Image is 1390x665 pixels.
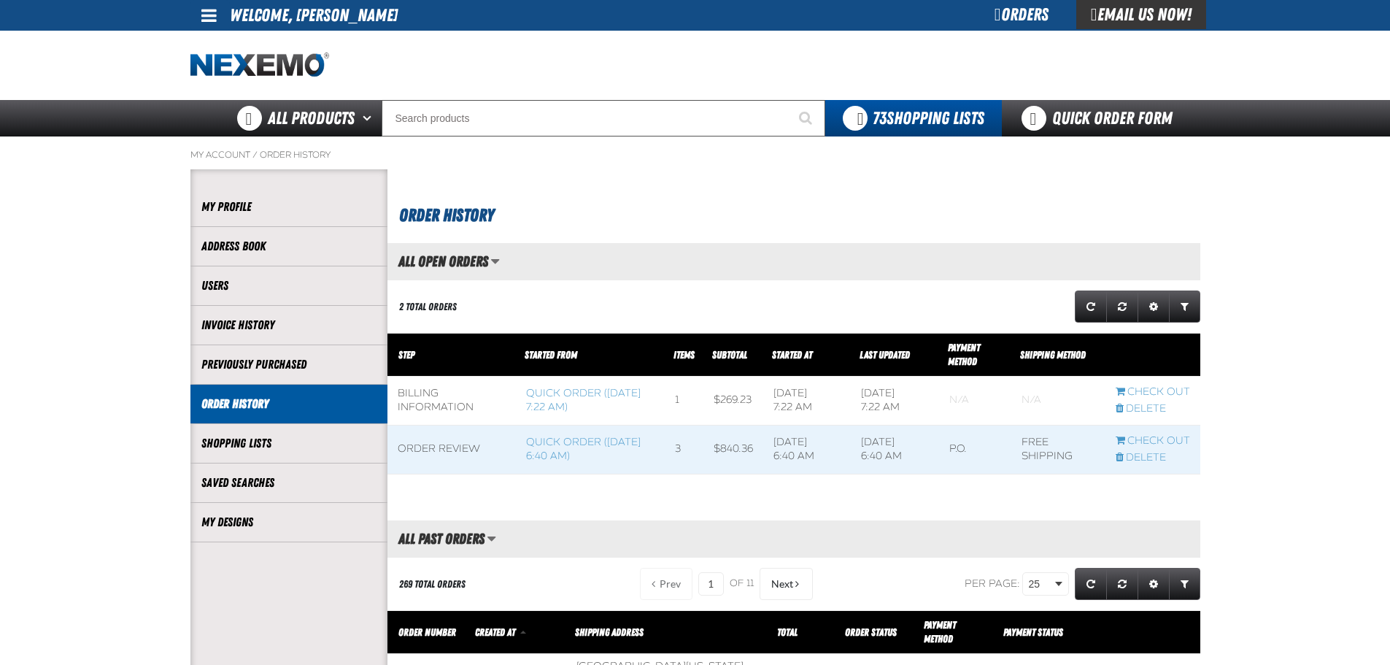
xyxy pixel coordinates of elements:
span: Shipping Address [575,626,644,638]
button: Manage grid views. Current view is All Open Orders [490,249,500,274]
td: [DATE] 7:22 AM [851,377,939,426]
span: / [252,149,258,161]
a: Reset grid action [1106,568,1138,600]
h2: All Open Orders [387,253,488,269]
a: Quick Order Form [1002,100,1200,137]
a: Shopping Lists [201,435,377,452]
span: All Products [268,105,355,131]
div: 269 Total Orders [399,577,466,591]
a: Last Updated [860,349,910,361]
a: My Account [190,149,250,161]
span: Started From [525,349,577,361]
a: Delete checkout started from Quick Order (5/22/2025, 7:22 AM) [1116,402,1190,416]
th: Row actions [1113,611,1200,654]
a: Quick Order ([DATE] 7:22 AM) [526,387,641,413]
a: Refresh grid action [1075,291,1107,323]
div: 2 Total Orders [399,300,457,314]
strong: 73 [873,108,887,128]
a: Expand or Collapse Grid Filters [1169,568,1200,600]
a: Order Status [845,626,897,638]
a: Users [201,277,377,294]
a: Quick Order ([DATE] 6:40 AM) [526,436,641,462]
a: Invoice History [201,317,377,334]
span: Step [398,349,414,361]
td: P.O. [939,425,1012,474]
span: Payment Method [924,619,956,645]
td: [DATE] 6:40 AM [851,425,939,474]
a: Previously Purchased [201,356,377,373]
a: Started At [772,349,812,361]
span: of 11 [730,577,754,591]
a: Subtotal [712,349,747,361]
a: Order History [260,149,331,161]
nav: Breadcrumbs [190,149,1200,161]
button: You have 73 Shopping Lists. Open to view details [825,100,1002,137]
a: Refresh grid action [1075,568,1107,600]
button: Open All Products pages [358,100,382,137]
a: Order Number [398,626,456,638]
span: Payment Status [1003,626,1063,638]
td: [DATE] 7:22 AM [763,377,852,426]
h2: All Past Orders [387,531,484,547]
a: Address Book [201,238,377,255]
td: 3 [665,425,703,474]
span: Shipping Method [1020,349,1086,361]
a: My Designs [201,514,377,531]
div: Order Review [398,442,506,456]
input: Current page number [698,572,724,596]
a: Delete checkout started from Quick Order (6/30/2025, 6:40 AM) [1116,451,1190,465]
input: Search [382,100,825,137]
a: Total [777,626,798,638]
td: [DATE] 6:40 AM [763,425,852,474]
td: 1 [665,377,703,426]
td: Blank [1011,377,1105,426]
th: Row actions [1105,334,1200,377]
a: Continue checkout started from Quick Order (5/22/2025, 7:22 AM) [1116,385,1190,399]
span: Created At [475,626,515,638]
td: $840.36 [703,425,763,474]
img: Nexemo logo [190,53,329,78]
a: Expand or Collapse Grid Settings [1138,291,1170,323]
span: Order History [399,205,494,226]
a: My Profile [201,199,377,215]
div: Billing Information [398,387,506,415]
button: Start Searching [789,100,825,137]
a: Reset grid action [1106,291,1138,323]
a: Home [190,53,329,78]
span: Per page: [965,577,1020,590]
span: Items [673,349,695,361]
a: Continue checkout started from Quick Order (6/30/2025, 6:40 AM) [1116,434,1190,448]
span: 25 [1029,577,1052,592]
span: Next Page [771,578,793,590]
button: Manage grid views. Current view is All Past Orders [487,526,496,551]
td: $269.23 [703,377,763,426]
td: Blank [939,377,1012,426]
a: Payment Method [948,342,980,367]
span: Shopping Lists [873,108,984,128]
a: Expand or Collapse Grid Settings [1138,568,1170,600]
button: Next Page [760,568,813,600]
td: Free Shipping [1011,425,1105,474]
a: Saved Searches [201,474,377,491]
a: Order History [201,396,377,412]
a: Expand or Collapse Grid Filters [1169,291,1200,323]
a: Created At [475,626,517,638]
